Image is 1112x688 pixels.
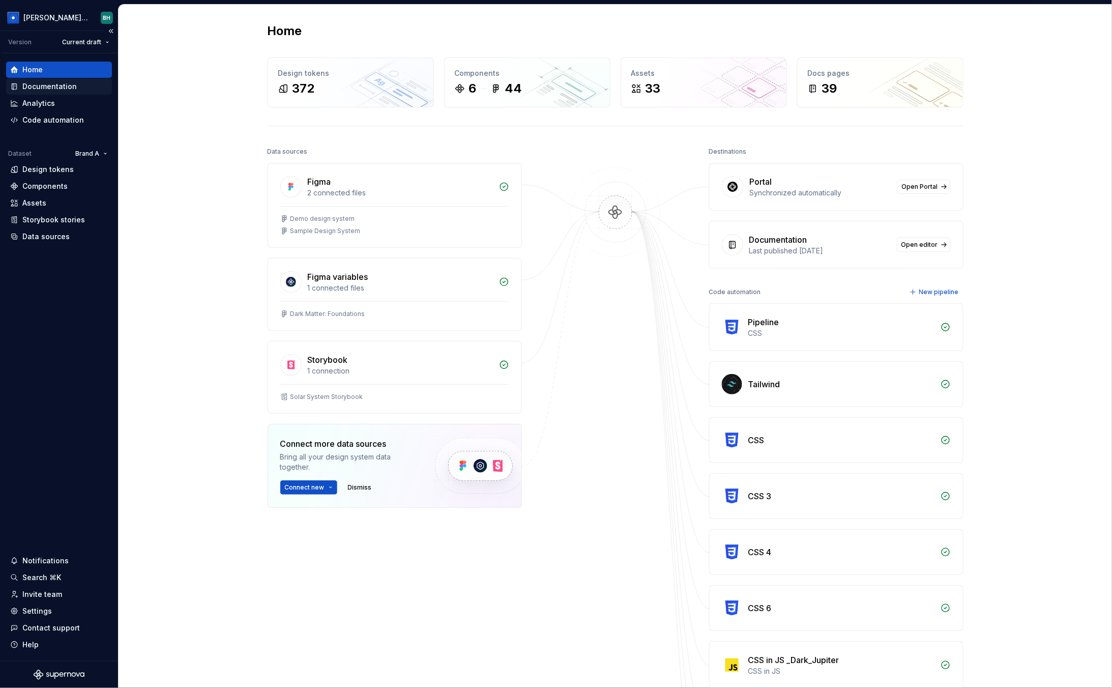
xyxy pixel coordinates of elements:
[748,602,772,614] div: CSS 6
[308,283,493,293] div: 1 connected files
[2,7,116,28] button: [PERSON_NAME] Design SystemBH
[6,78,112,95] a: Documentation
[750,188,891,198] div: Synchronized automatically
[748,434,765,446] div: CSS
[6,212,112,228] a: Storybook stories
[469,80,477,97] div: 6
[22,198,46,208] div: Assets
[709,145,747,159] div: Destinations
[6,161,112,178] a: Design tokens
[22,572,61,583] div: Search ⌘K
[749,246,891,256] div: Last published [DATE]
[455,68,600,78] div: Components
[6,553,112,569] button: Notifications
[748,316,779,328] div: Pipeline
[8,38,32,46] div: Version
[6,178,112,194] a: Components
[748,654,839,666] div: CSS in JS _Dark_Jupiter
[280,452,418,472] div: Bring all your design system data together.
[808,68,953,78] div: Docs pages
[748,328,934,338] div: CSS
[22,215,85,225] div: Storybook stories
[444,58,610,107] a: Components644
[308,188,493,198] div: 2 connected files
[343,480,376,495] button: Dismiss
[22,181,68,191] div: Components
[285,483,325,492] span: Connect new
[6,620,112,636] button: Contact support
[6,112,112,128] a: Code automation
[6,603,112,619] a: Settings
[290,393,363,401] div: Solar System Storybook
[348,483,372,492] span: Dismiss
[750,176,772,188] div: Portal
[6,228,112,245] a: Data sources
[71,147,112,161] button: Brand A
[22,81,77,92] div: Documentation
[505,80,522,97] div: 44
[6,95,112,111] a: Analytics
[22,640,39,650] div: Help
[22,606,52,616] div: Settings
[709,285,761,299] div: Code automation
[308,176,331,188] div: Figma
[901,241,938,249] span: Open editor
[308,271,368,283] div: Figma variables
[6,637,112,653] button: Help
[646,80,661,97] div: 33
[6,569,112,586] button: Search ⌘K
[75,150,99,158] span: Brand A
[902,183,938,191] span: Open Portal
[22,98,55,108] div: Analytics
[57,35,114,49] button: Current draft
[621,58,787,107] a: Assets33
[308,366,493,376] div: 1 connection
[22,589,62,599] div: Invite team
[897,180,951,194] a: Open Portal
[22,164,74,175] div: Design tokens
[748,546,772,558] div: CSS 4
[906,285,963,299] button: New pipeline
[268,258,522,331] a: Figma variables1 connected filesDark Matter: Foundations
[8,150,32,158] div: Dataset
[280,438,418,450] div: Connect more data sources
[6,195,112,211] a: Assets
[104,24,118,38] button: Collapse sidebar
[7,12,19,24] img: 049812b6-2877-400d-9dc9-987621144c16.png
[6,586,112,603] a: Invite team
[34,670,84,680] svg: Supernova Logo
[280,480,337,495] button: Connect new
[897,238,951,252] a: Open editor
[268,145,308,159] div: Data sources
[749,234,807,246] div: Documentation
[268,341,522,414] a: Storybook1 connectionSolar System Storybook
[62,38,101,46] span: Current draft
[919,288,959,296] span: New pipeline
[22,232,70,242] div: Data sources
[797,58,963,107] a: Docs pages39
[748,666,934,676] div: CSS in JS
[23,13,89,23] div: [PERSON_NAME] Design System
[308,354,348,366] div: Storybook
[748,490,772,502] div: CSS 3
[748,378,780,390] div: Tailwind
[22,556,69,566] div: Notifications
[22,65,43,75] div: Home
[268,23,302,39] h2: Home
[292,80,315,97] div: 372
[268,58,434,107] a: Design tokens372
[631,68,776,78] div: Assets
[290,215,355,223] div: Demo design system
[822,80,837,97] div: 39
[6,62,112,78] a: Home
[103,14,111,22] div: BH
[290,227,361,235] div: Sample Design System
[22,623,80,633] div: Contact support
[22,115,84,125] div: Code automation
[268,163,522,248] a: Figma2 connected filesDemo design systemSample Design System
[278,68,423,78] div: Design tokens
[290,310,365,318] div: Dark Matter: Foundations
